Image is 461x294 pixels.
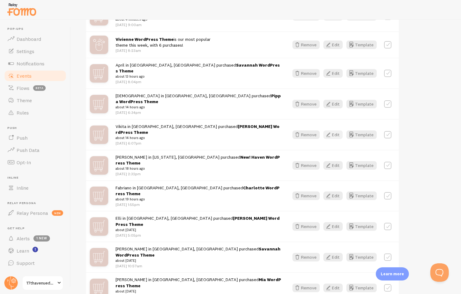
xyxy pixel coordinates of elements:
[4,257,67,269] a: Support
[116,185,281,202] span: Fabriano in [GEOGRAPHIC_DATA], [GEOGRAPHIC_DATA] purchased
[17,210,48,216] span: Relay Persona
[323,100,343,108] button: Edit
[17,36,41,42] span: Dashboard
[7,176,67,180] span: Inline
[116,258,281,263] small: about [DATE]
[33,235,50,242] span: 1 new
[323,284,343,292] button: Edit
[52,210,63,216] span: new
[116,17,281,22] small: about 4 minutes ago
[346,130,377,139] button: Template
[90,248,108,266] img: mX0F4IvwRGqjVoppAqZG
[32,247,38,252] svg: <p>Watch New Feature Tutorials!</p>
[346,222,377,231] button: Template
[4,33,67,45] a: Dashboard
[4,132,67,144] a: Push
[116,277,281,294] span: [PERSON_NAME] in [GEOGRAPHIC_DATA], [GEOGRAPHIC_DATA] purchased
[292,41,320,49] button: Remove
[116,62,281,79] span: April in [GEOGRAPHIC_DATA], [GEOGRAPHIC_DATA] purchased
[116,141,281,146] p: [DATE] 6:07pm
[116,227,281,233] small: about [DATE]
[7,126,67,130] span: Push
[346,284,377,292] button: Template
[292,284,320,292] button: Remove
[346,161,377,170] a: Template
[323,100,346,108] a: Edit
[4,232,67,245] a: Alerts 1 new
[90,187,108,205] img: mX0F4IvwRGqjVoppAqZG
[116,74,281,79] small: about 13 hours ago
[116,233,281,238] p: [DATE] 5:05pm
[346,253,377,261] button: Template
[4,182,67,194] a: Inline
[116,104,281,110] small: about 14 hours ago
[292,130,320,139] button: Remove
[17,248,29,254] span: Learn
[116,246,280,257] a: Savannah WordPress Theme
[116,215,281,233] span: Elli in [GEOGRAPHIC_DATA], [GEOGRAPHIC_DATA] purchased
[323,161,346,170] a: Edit
[323,191,343,200] button: Edit
[17,260,35,266] span: Support
[292,222,320,231] button: Remove
[116,263,281,269] p: [DATE] 10:57am
[323,191,346,200] a: Edit
[116,185,280,196] a: Charlotte WordPress Theme
[323,69,343,78] button: Edit
[17,235,30,242] span: Alerts
[323,69,346,78] a: Edit
[4,156,67,168] a: Opt-In
[116,110,281,115] p: [DATE] 6:34pm
[116,79,281,84] p: [DATE] 8:04pm
[116,215,280,227] a: [PERSON_NAME] WordPress Theme
[116,37,211,48] span: is our most popular theme this week, with 6 purchases!
[116,154,280,166] a: New! Haven WordPress Theme
[17,147,40,153] span: Push Data
[17,135,28,141] span: Push
[7,201,67,205] span: Relay Persona
[4,45,67,57] a: Settings
[7,226,67,230] span: Get Help
[90,36,108,54] img: IVFQznRt689xwBHvtFcg
[4,245,67,257] a: Learn
[116,93,281,110] span: [DEMOGRAPHIC_DATA] in [GEOGRAPHIC_DATA], [GEOGRAPHIC_DATA] purchased
[116,246,281,263] span: [PERSON_NAME] in [GEOGRAPHIC_DATA], [GEOGRAPHIC_DATA] purchased
[381,271,404,277] p: Learn more
[116,196,281,202] small: about 19 hours ago
[323,161,343,170] button: Edit
[22,276,63,290] a: 17thavenuedesigns
[116,93,281,104] a: Pippa WordPress Theme
[116,135,281,141] small: about 14 hours ago
[116,22,281,27] p: [DATE] 9:00am
[376,267,409,280] div: Learn more
[292,253,320,261] button: Remove
[116,202,281,207] p: [DATE] 1:55pm
[116,124,281,141] span: Vikita in [GEOGRAPHIC_DATA], [GEOGRAPHIC_DATA] purchased
[4,82,67,94] a: Flows beta
[17,97,32,103] span: Theme
[7,27,67,31] span: Pop-ups
[430,263,449,282] iframe: Help Scout Beacon - Open
[90,64,108,83] img: mX0F4IvwRGqjVoppAqZG
[323,130,343,139] button: Edit
[346,41,377,49] button: Template
[17,85,29,91] span: Flows
[4,144,67,156] a: Push Data
[90,156,108,175] img: mX0F4IvwRGqjVoppAqZG
[116,154,281,172] span: [PERSON_NAME] in [US_STATE], [GEOGRAPHIC_DATA] purchased
[323,284,346,292] a: Edit
[6,2,37,17] img: fomo-relay-logo-orange.svg
[4,106,67,119] a: Rules
[346,100,377,108] button: Template
[292,161,320,170] button: Remove
[116,48,211,53] p: [DATE] 8:23am
[346,191,377,200] a: Template
[33,85,46,91] span: beta
[292,100,320,108] button: Remove
[26,279,55,287] span: 17thavenuedesigns
[116,62,280,74] a: Savannah WordPress Theme
[292,191,320,200] button: Remove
